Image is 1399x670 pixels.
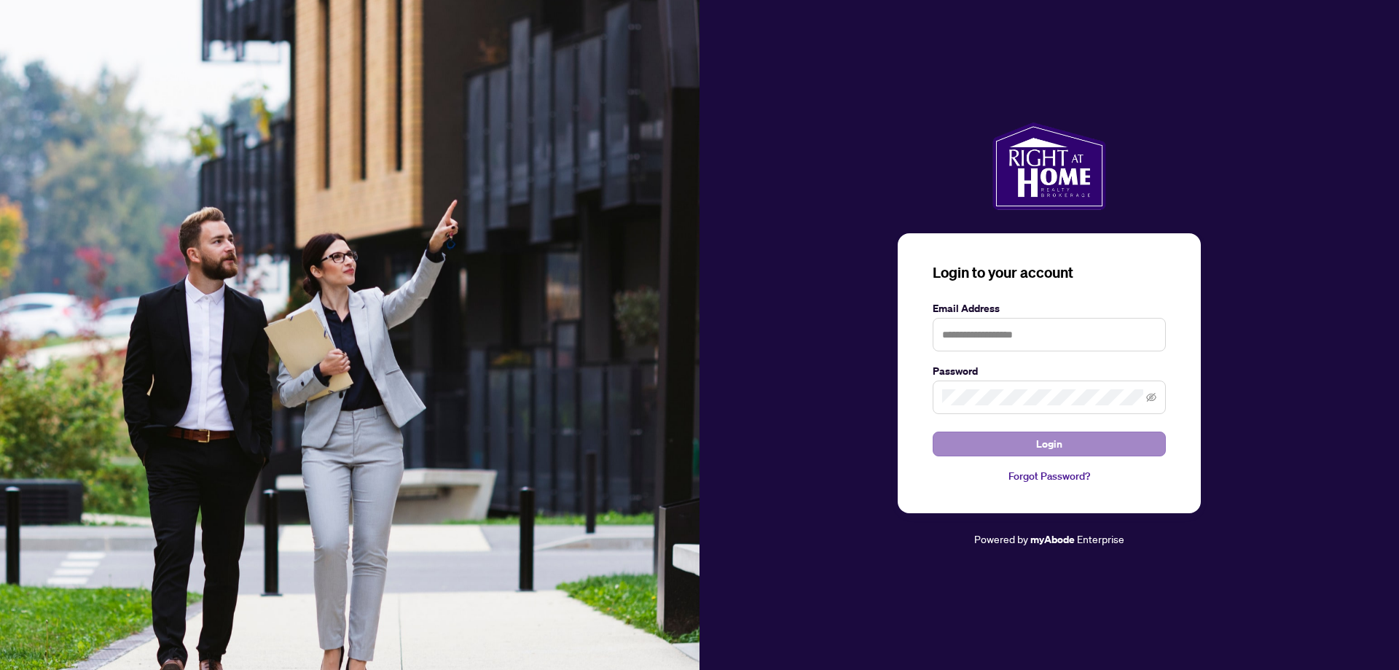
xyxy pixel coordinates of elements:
[933,262,1166,283] h3: Login to your account
[1036,432,1062,456] span: Login
[933,468,1166,484] a: Forgot Password?
[1077,532,1124,545] span: Enterprise
[933,300,1166,316] label: Email Address
[992,122,1105,210] img: ma-logo
[1146,392,1156,402] span: eye-invisible
[933,432,1166,456] button: Login
[974,532,1028,545] span: Powered by
[1030,531,1075,548] a: myAbode
[933,363,1166,379] label: Password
